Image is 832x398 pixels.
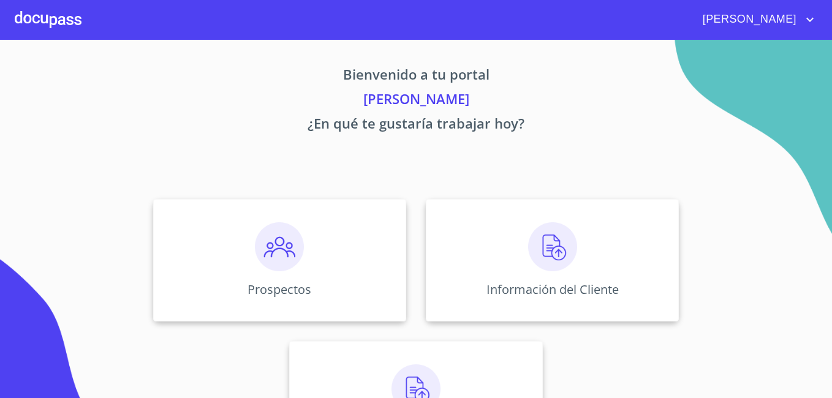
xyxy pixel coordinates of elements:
p: Información del Cliente [486,281,619,298]
p: Bienvenido a tu portal [39,64,793,89]
button: account of current user [694,10,817,29]
span: [PERSON_NAME] [694,10,803,29]
img: carga.png [528,222,577,271]
p: [PERSON_NAME] [39,89,793,113]
p: ¿En qué te gustaría trabajar hoy? [39,113,793,138]
img: prospectos.png [255,222,304,271]
p: Prospectos [248,281,311,298]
